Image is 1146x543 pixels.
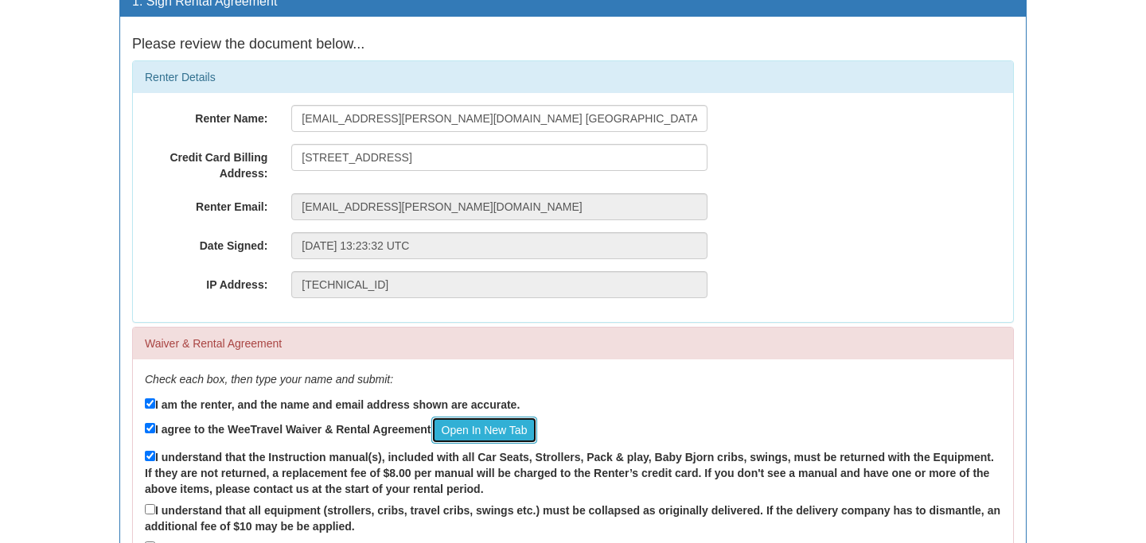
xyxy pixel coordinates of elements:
h4: Please review the document below... [132,37,1014,52]
input: I understand that the Instruction manual(s), included with all Car Seats, Strollers, Pack & play,... [145,451,155,461]
label: Renter Email: [133,193,279,215]
label: IP Address: [133,271,279,293]
input: I agree to the WeeTravel Waiver & Rental AgreementOpen In New Tab [145,423,155,433]
label: I am the renter, and the name and email address shown are accurate. [145,395,520,413]
div: Waiver & Rental Agreement [133,328,1013,359]
input: I am the renter, and the name and email address shown are accurate. [145,398,155,409]
em: Check each box, then type your name and submit: [145,373,393,386]
div: Renter Details [133,61,1013,93]
label: I agree to the WeeTravel Waiver & Rental Agreement [145,417,537,444]
input: I understand that all equipment (strollers, cribs, travel cribs, swings etc.) must be collapsed a... [145,504,155,514]
label: I understand that all equipment (strollers, cribs, travel cribs, swings etc.) must be collapsed a... [145,501,1001,534]
label: I understand that the Instruction manual(s), included with all Car Seats, Strollers, Pack & play,... [145,448,1001,497]
label: Renter Name: [133,105,279,126]
a: Open In New Tab [431,417,538,444]
label: Date Signed: [133,232,279,254]
label: Credit Card Billing Address: [133,144,279,181]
